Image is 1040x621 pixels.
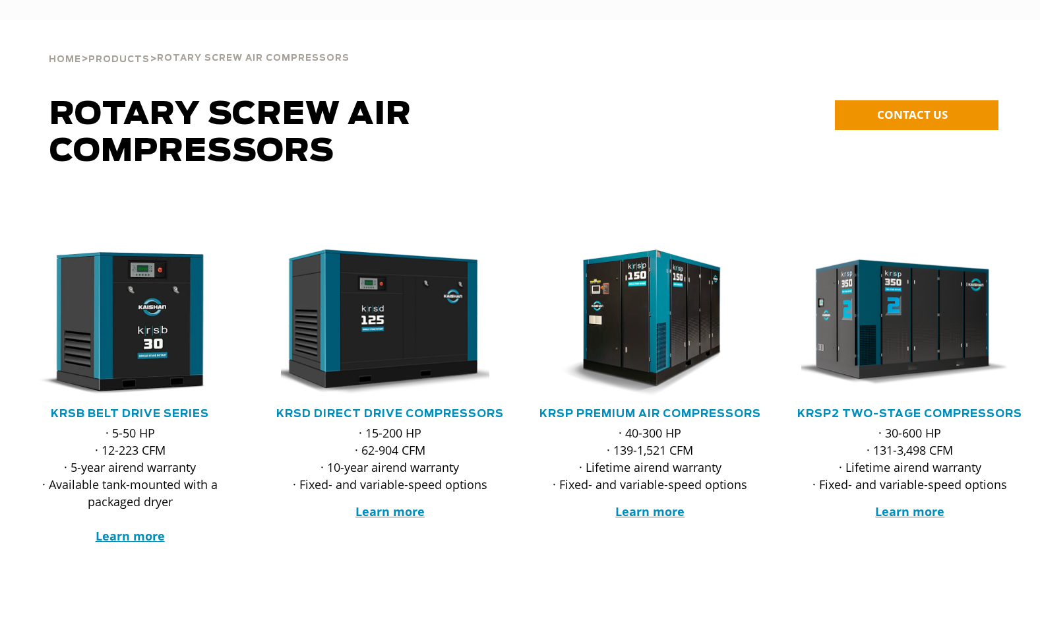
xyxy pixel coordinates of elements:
[875,504,944,519] a: Learn more
[88,53,150,65] a: Products
[835,100,998,130] a: CONTACT US
[21,424,239,544] p: · 5-50 HP · 12-223 CFM · 5-year airend warranty · Available tank-mounted with a packaged dryer
[11,249,229,397] img: krsb30
[801,424,1019,493] p: · 30-600 HP · 131-3,498 CFM · Lifetime airend warranty · Fixed- and variable-speed options
[276,409,504,419] a: KRSD Direct Drive Compressors
[791,249,1010,397] img: krsp350
[355,504,425,519] a: Learn more
[281,424,499,493] p: · 15-200 HP · 62-904 CFM · 10-year airend warranty · Fixed- and variable-speed options
[281,249,499,397] div: krsd125
[541,424,759,493] p: · 40-300 HP · 139-1,521 CFM · Lifetime airend warranty · Fixed- and variable-speed options
[271,249,489,397] img: krsd125
[532,249,750,397] img: krsp150
[49,20,350,70] div: > >
[801,249,1019,397] div: krsp350
[615,504,685,519] a: Learn more
[49,55,81,64] span: Home
[877,107,948,122] span: CONTACT US
[51,409,209,419] a: KRSB Belt Drive Series
[541,249,759,397] div: krsp150
[797,409,1022,419] a: KRSP2 Two-Stage Compressors
[539,409,761,419] a: KRSP Premium Air Compressors
[49,53,81,65] a: Home
[157,54,350,63] span: Rotary Screw Air Compressors
[96,528,165,544] a: Learn more
[88,55,150,64] span: Products
[21,249,239,397] div: krsb30
[49,99,412,168] span: Rotary Screw Air Compressors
